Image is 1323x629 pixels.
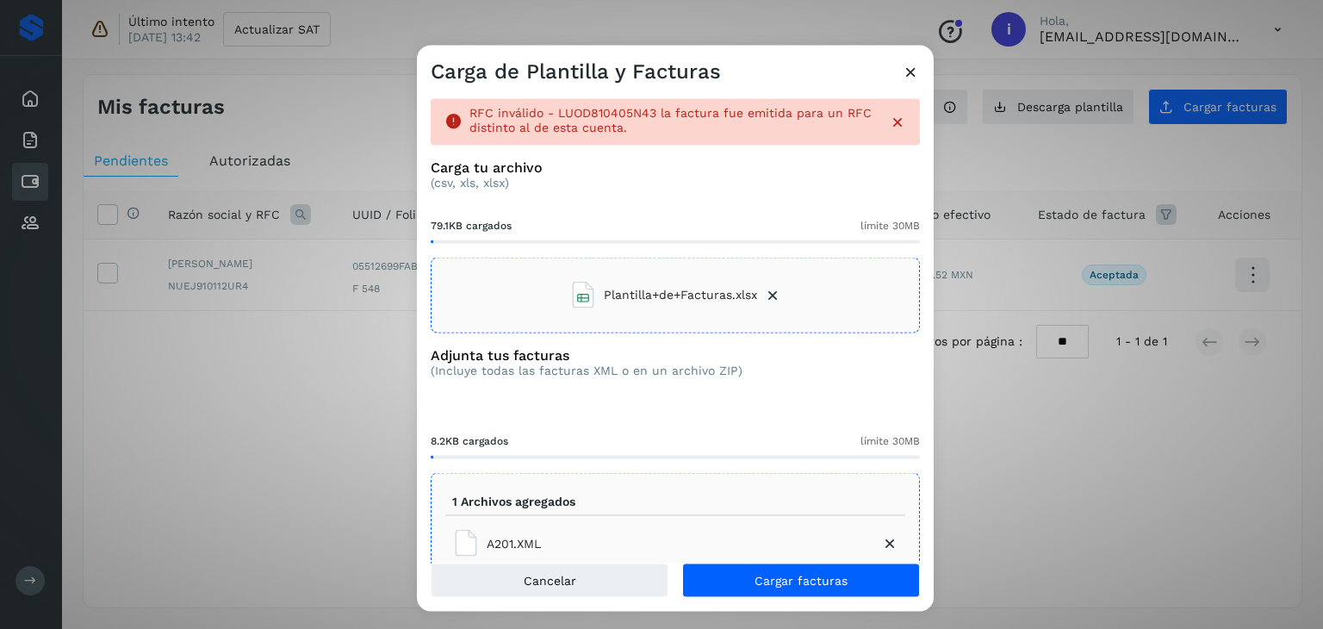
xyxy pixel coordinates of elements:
p: 1 Archivos agregados [452,494,575,508]
p: (csv, xls, xlsx) [431,175,920,190]
span: límite 30MB [860,433,920,448]
h3: Adjunta tus facturas [431,346,742,363]
span: Plantilla+de+Facturas.xlsx [604,286,757,304]
span: Cargar facturas [755,575,848,587]
span: límite 30MB [860,217,920,233]
button: Cancelar [431,564,668,598]
span: A201.XML [487,534,541,552]
span: 8.2KB cargados [431,433,508,448]
button: Cargar facturas [682,564,920,598]
p: (Incluye todas las facturas XML o en un archivo ZIP) [431,363,742,377]
span: Cancelar [524,575,576,587]
h3: Carga de Plantilla y Facturas [431,59,721,84]
h3: Carga tu archivo [431,159,920,175]
span: 79.1KB cargados [431,217,512,233]
p: RFC inválido - LUOD810405N43 la factura fue emitida para un RFC distinto al de esta cuenta. [469,106,875,135]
